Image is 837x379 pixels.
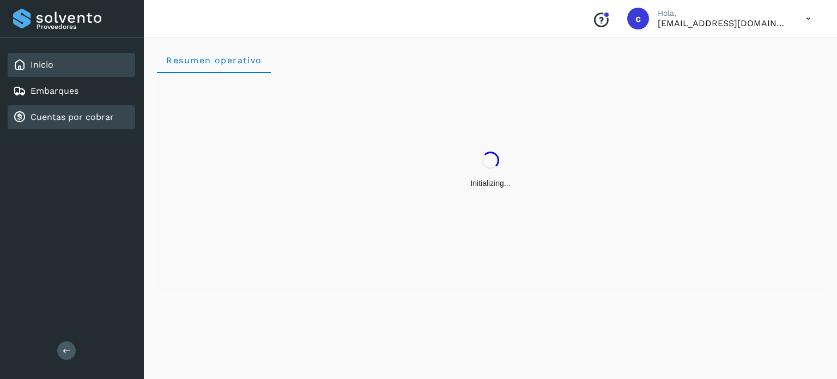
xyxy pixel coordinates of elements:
a: Embarques [31,86,78,96]
div: Cuentas por cobrar [8,105,135,129]
span: Resumen operativo [166,55,262,65]
p: Proveedores [37,23,131,31]
a: Inicio [31,59,53,70]
a: Cuentas por cobrar [31,112,114,122]
div: Embarques [8,79,135,103]
div: Inicio [8,53,135,77]
p: cobranza@nuevomex.com.mx [658,18,789,28]
p: Hola, [658,9,789,18]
